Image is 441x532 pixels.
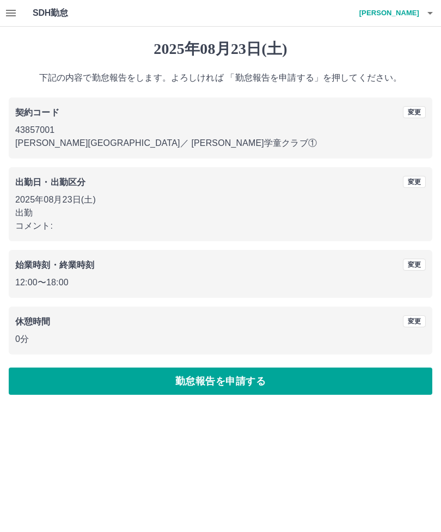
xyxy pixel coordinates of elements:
[403,176,426,188] button: 変更
[15,260,94,270] b: 始業時刻・終業時刻
[403,259,426,271] button: 変更
[15,137,426,150] p: [PERSON_NAME][GEOGRAPHIC_DATA] ／ [PERSON_NAME]学童クラブ①
[15,219,426,233] p: コメント:
[15,276,426,289] p: 12:00 〜 18:00
[15,193,426,206] p: 2025年08月23日(土)
[9,40,432,58] h1: 2025年08月23日(土)
[15,317,51,326] b: 休憩時間
[15,124,426,137] p: 43857001
[15,108,59,117] b: 契約コード
[15,178,85,187] b: 出勤日・出勤区分
[15,206,426,219] p: 出勤
[9,71,432,84] p: 下記の内容で勤怠報告をします。よろしければ 「勤怠報告を申請する」を押してください。
[403,106,426,118] button: 変更
[403,315,426,327] button: 変更
[9,368,432,395] button: 勤怠報告を申請する
[15,333,426,346] p: 0分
